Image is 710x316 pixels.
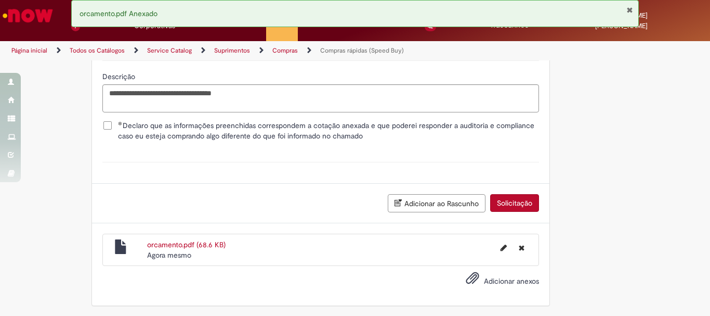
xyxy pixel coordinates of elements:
span: Declaro que as informações preenchidas correspondem a cotação anexada e que poderei responder a a... [118,120,539,141]
button: Solicitação [490,194,539,212]
img: ServiceNow [1,5,55,26]
button: Fechar Notificação [626,6,633,14]
span: Descrição [102,72,137,81]
a: Página inicial [11,46,47,55]
textarea: Descrição [102,84,539,112]
span: Adicionar anexos [484,276,539,286]
span: Agora mesmo [147,250,191,260]
a: Service Catalog [147,46,192,55]
ul: Trilhas de página [8,41,466,60]
span: orcamento.pdf Anexado [80,9,157,18]
button: Editar nome de arquivo orcamento.pdf [494,239,513,256]
a: Compras rápidas (Speed Buy) [320,46,404,55]
a: Suprimentos [214,46,250,55]
button: Excluir orcamento.pdf [512,239,531,256]
a: Todos os Catálogos [70,46,125,55]
time: 30/08/2025 23:45:44 [147,250,191,260]
a: Compras [272,46,298,55]
a: orcamento.pdf (68.6 KB) [147,240,226,249]
button: Adicionar ao Rascunho [388,194,485,212]
span: Obrigatório Preenchido [118,121,123,125]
